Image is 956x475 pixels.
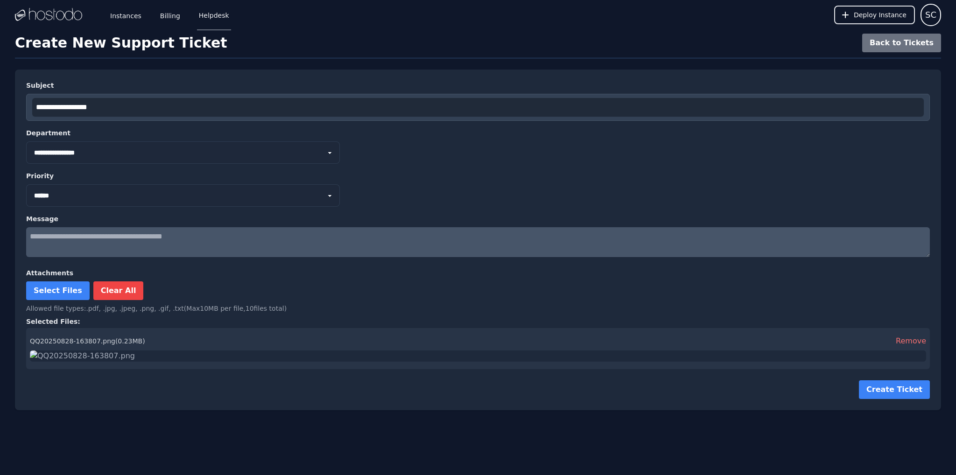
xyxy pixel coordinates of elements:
[30,336,145,346] div: QQ20250828-163807.png ( 0.23 MB)
[15,35,227,51] h1: Create New Support Ticket
[896,335,926,347] button: Remove
[925,8,936,21] span: SC
[26,128,930,138] label: Department
[26,214,930,224] label: Message
[834,6,915,24] button: Deploy Instance
[862,34,941,52] button: Back to Tickets
[26,171,930,181] label: Priority
[26,304,930,313] div: Allowed file types: .pdf, .jpg, .jpeg, .png, .gif, .txt (Max 10 MB per file, 10 files total)
[93,281,144,300] button: Clear All
[26,317,930,326] h4: Selected Files:
[26,81,930,90] label: Subject
[34,286,82,295] span: Select Files
[26,268,930,278] label: Attachments
[859,380,930,399] button: Create Ticket
[15,8,82,22] img: Logo
[921,4,941,26] button: User menu
[30,350,926,362] img: QQ20250828-163807.png
[854,10,907,20] span: Deploy Instance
